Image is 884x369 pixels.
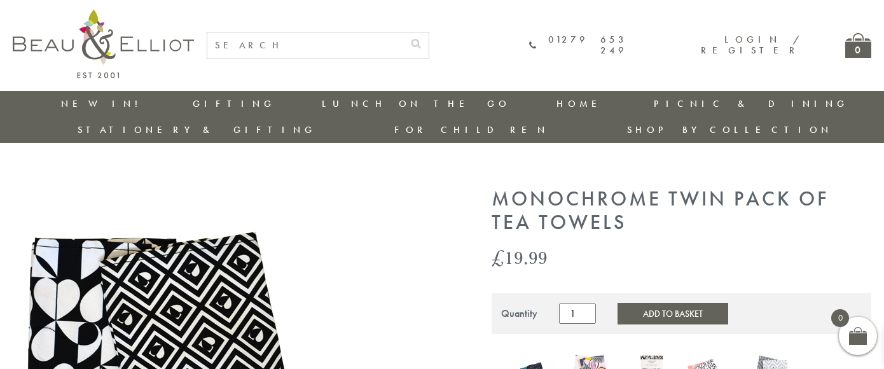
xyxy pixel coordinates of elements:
[193,97,275,110] a: Gifting
[61,97,146,110] a: New in!
[654,97,848,110] a: Picnic & Dining
[501,308,537,319] div: Quantity
[492,244,504,270] span: £
[529,34,627,57] a: 01279 653 249
[618,303,728,324] button: Add to Basket
[556,97,607,110] a: Home
[559,303,596,324] input: Product quantity
[492,244,548,270] bdi: 19.99
[492,188,871,235] h1: Monochrome Twin Pack of Tea Towels
[207,32,403,59] input: SEARCH
[394,123,549,136] a: For Children
[627,123,832,136] a: Shop by collection
[845,33,871,58] a: 0
[322,97,510,110] a: Lunch On The Go
[701,33,801,57] a: Login / Register
[831,309,849,327] span: 0
[13,10,194,78] img: logo
[78,123,316,136] a: Stationery & Gifting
